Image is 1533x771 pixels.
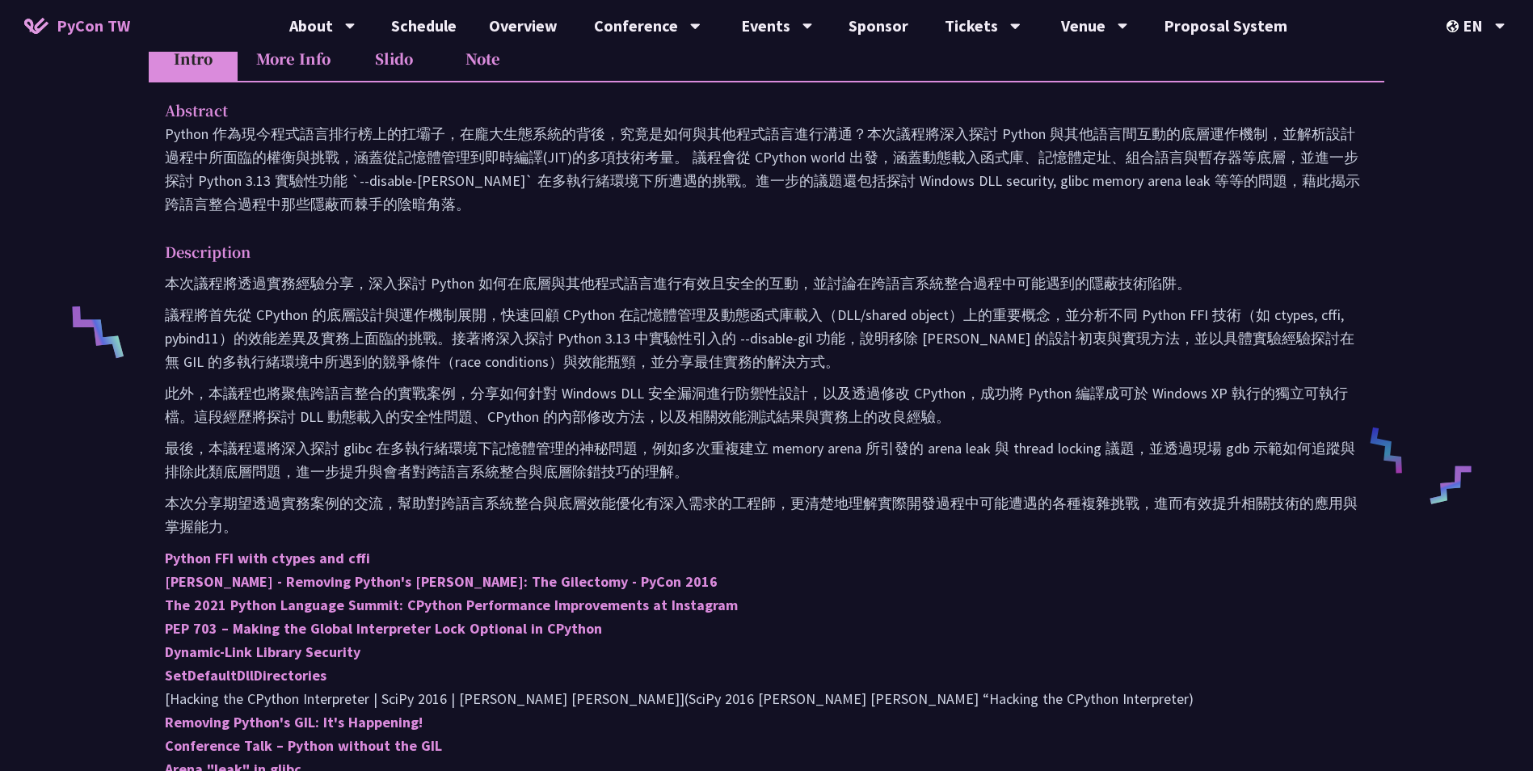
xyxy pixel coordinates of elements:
[165,99,1336,122] p: Abstract
[438,36,527,81] li: Note
[1447,20,1463,32] img: Locale Icon
[165,381,1368,428] p: 此外，本議程也將聚焦跨語言整合的實戰案例，分享如何針對 Windows DLL 安全漏洞進行防禦性設計，以及透過修改 CPython，成功將 Python 編譯成可於 Windows XP 執行...
[8,6,146,46] a: PyCon TW
[165,596,738,614] a: The 2021 Python Language Summit: CPython Performance Improvements at Instagram
[165,272,1368,295] p: 本次議程將透過實務經驗分享，深入探討 Python 如何在底層與其他程式語言進行有效且安全的互動，並討論在跨語言系統整合過程中可能遇到的隱蔽技術陷阱。
[165,549,370,567] a: Python FFI with ctypes and cffi
[165,240,1336,263] p: Description
[165,642,360,661] a: Dynamic-Link Library Security
[238,36,349,81] li: More Info
[165,122,1368,216] p: Python 作為現今程式語言排行榜上的扛壩子，在龐大生態系統的背後，究竟是如何與其他程式語言進行溝通？本次議程將深入探討 Python 與其他語言間互動的底層運作機制，並解析設計過程中所面臨的...
[165,666,326,685] a: SetDefaultDllDirectories
[24,18,48,34] img: Home icon of PyCon TW 2025
[149,36,238,81] li: Intro
[165,736,442,755] a: Conference Talk – Python without the GIL
[165,713,423,731] a: Removing Python's GIL: It's Happening!
[165,436,1368,483] p: 最後，本議程還將深入探討 glibc 在多執行緒環境下記憶體管理的神秘問題，例如多次重複建立 memory arena 所引發的 arena leak 與 thread locking 議題，並...
[165,303,1368,373] p: 議程將首先從 CPython 的底層設計與運作機制展開，快速回顧 CPython 在記憶體管理及動態函式庫載入（DLL/shared object）上的重要概念，並分析不同 Python FFI...
[349,36,438,81] li: Slido
[165,572,718,591] a: [PERSON_NAME] - Removing Python's [PERSON_NAME]: The Gilectomy - PyCon 2016
[57,14,130,38] span: PyCon TW
[165,619,602,638] a: PEP 703 – Making the Global Interpreter Lock Optional in CPython
[165,491,1368,538] p: 本次分享期望透過實務案例的交流，幫助對跨語言系統整合與底層效能優化有深入需求的工程師，更清楚地理解實際開發過程中可能遭遇的各種複雜挑戰，進而有效提升相關技術的應用與掌握能力。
